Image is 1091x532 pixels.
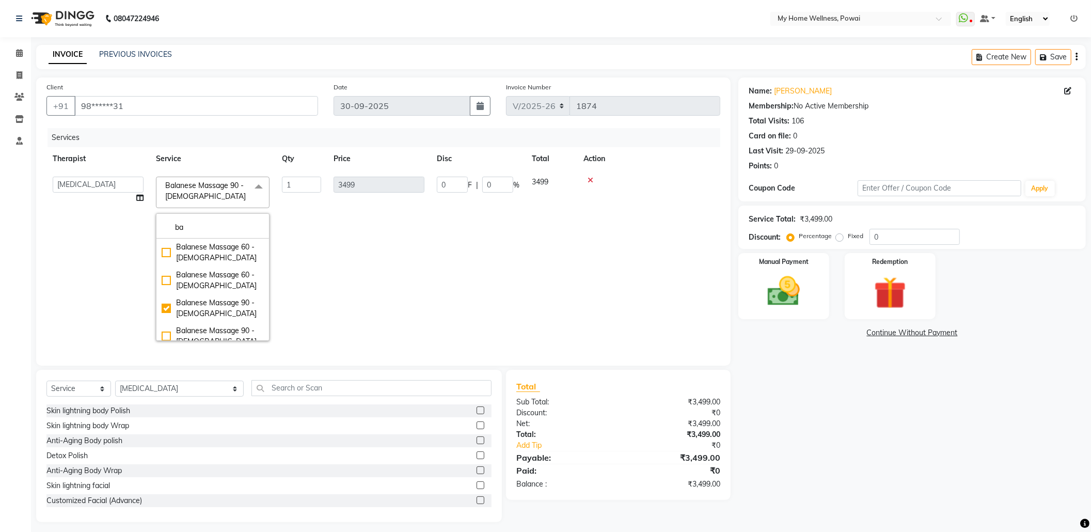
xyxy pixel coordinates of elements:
button: Apply [1025,181,1055,196]
button: +91 [46,96,75,116]
th: Total [526,147,577,170]
div: Balanese Massage 60 - [DEMOGRAPHIC_DATA] [162,242,264,263]
span: | [476,180,478,191]
div: ₹0 [619,464,729,477]
div: Net: [509,418,619,429]
img: _cash.svg [757,273,810,310]
a: Continue Without Payment [740,327,1084,338]
div: Discount: [749,232,781,243]
a: Add Tip [509,440,637,451]
input: Search by Name/Mobile/Email/Code [74,96,318,116]
label: Client [46,83,63,92]
img: _gift.svg [864,273,916,313]
div: ₹3,499.00 [619,418,729,429]
th: Qty [276,147,327,170]
button: Create New [972,49,1031,65]
label: Percentage [799,231,832,241]
img: logo [26,4,97,33]
input: multiselect-search [162,222,264,233]
b: 08047224946 [114,4,159,33]
a: PREVIOUS INVOICES [99,50,172,59]
div: Balanese Massage 60 - [DEMOGRAPHIC_DATA] [162,270,264,291]
div: Balanese Massage 90 - [DEMOGRAPHIC_DATA] [162,325,264,347]
label: Date [334,83,347,92]
th: Disc [431,147,526,170]
div: Sub Total: [509,397,619,408]
div: Anti-Aging Body Wrap [46,465,122,476]
input: Search or Scan [251,380,492,396]
div: Membership: [749,101,794,112]
th: Service [150,147,276,170]
div: ₹3,499.00 [619,397,729,408]
div: 0 [774,161,778,171]
div: Balance : [509,479,619,490]
div: Customized Facial (Advance) [46,495,142,506]
div: Skin lightning facial [46,480,110,491]
div: Skin lightning body Polish [46,405,130,416]
span: Balanese Massage 90 - [DEMOGRAPHIC_DATA] [165,181,246,201]
span: F [468,180,472,191]
div: 29-09-2025 [785,146,825,157]
div: ₹3,499.00 [800,214,832,225]
div: Detox Polish [46,450,88,461]
div: Payable: [509,451,619,464]
div: Points: [749,161,772,171]
label: Redemption [872,257,908,267]
label: Invoice Number [506,83,551,92]
div: Skin lightning body Wrap [46,420,129,431]
div: 0 [793,131,797,142]
div: 106 [792,116,804,127]
div: Balanese Massage 90 - [DEMOGRAPHIC_DATA] [162,298,264,319]
span: % [513,180,519,191]
div: Card on file: [749,131,791,142]
div: Paid: [509,464,619,477]
span: 3499 [532,177,548,186]
div: Services [48,128,728,147]
label: Manual Payment [759,257,809,267]
div: ₹0 [637,440,728,451]
th: Action [577,147,720,170]
th: Price [327,147,431,170]
div: Total Visits: [749,116,789,127]
div: ₹3,499.00 [619,429,729,440]
span: Total [516,381,540,392]
div: Total: [509,429,619,440]
div: Coupon Code [749,183,858,194]
a: x [246,192,250,201]
a: [PERSON_NAME] [774,86,832,97]
button: Save [1035,49,1071,65]
a: INVOICE [49,45,87,64]
div: ₹3,499.00 [619,451,729,464]
div: Last Visit: [749,146,783,157]
th: Therapist [46,147,150,170]
label: Fixed [848,231,863,241]
div: Service Total: [749,214,796,225]
div: ₹3,499.00 [619,479,729,490]
div: Name: [749,86,772,97]
div: ₹0 [619,408,729,418]
input: Enter Offer / Coupon Code [858,180,1021,196]
div: Discount: [509,408,619,418]
div: No Active Membership [749,101,1076,112]
div: Anti-Aging Body polish [46,435,122,446]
